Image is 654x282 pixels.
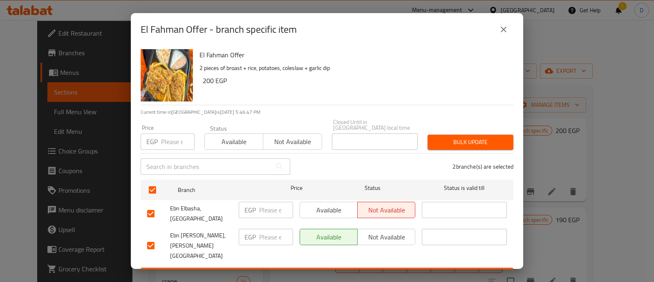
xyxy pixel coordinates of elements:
[361,231,412,243] span: Not available
[170,203,232,224] span: Ebn Elbasha, [GEOGRAPHIC_DATA]
[357,229,415,245] button: Not available
[434,137,507,147] span: Bulk update
[141,23,297,36] h2: El Fahman Offer - branch specific item
[303,231,354,243] span: Available
[494,20,513,39] button: close
[422,183,507,193] span: Status is valid till
[141,108,513,116] p: Current time in [GEOGRAPHIC_DATA] is [DATE] 5:46:47 PM
[161,133,195,150] input: Please enter price
[141,49,193,102] img: El Fahman Offer
[199,49,507,61] h6: El Fahman Offer
[259,202,293,218] input: Please enter price
[204,133,263,150] button: Available
[330,183,415,193] span: Status
[357,202,415,218] button: Not available
[244,232,256,242] p: EGP
[263,133,322,150] button: Not available
[244,205,256,215] p: EGP
[300,229,358,245] button: Available
[303,204,354,216] span: Available
[452,162,513,171] p: 2 branche(s) are selected
[178,185,263,195] span: Branch
[267,136,318,148] span: Not available
[259,229,293,245] input: Please enter price
[170,230,232,261] span: Ebn [PERSON_NAME], [PERSON_NAME][GEOGRAPHIC_DATA]
[146,137,158,147] p: EGP
[428,135,513,150] button: Bulk update
[141,158,271,175] input: Search in branches
[300,202,358,218] button: Available
[203,75,507,86] h6: 200 EGP
[361,204,412,216] span: Not available
[208,136,260,148] span: Available
[269,183,324,193] span: Price
[199,63,507,73] p: 2 pieces of broast + rice, potatoes, coleslaw + garlic dip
